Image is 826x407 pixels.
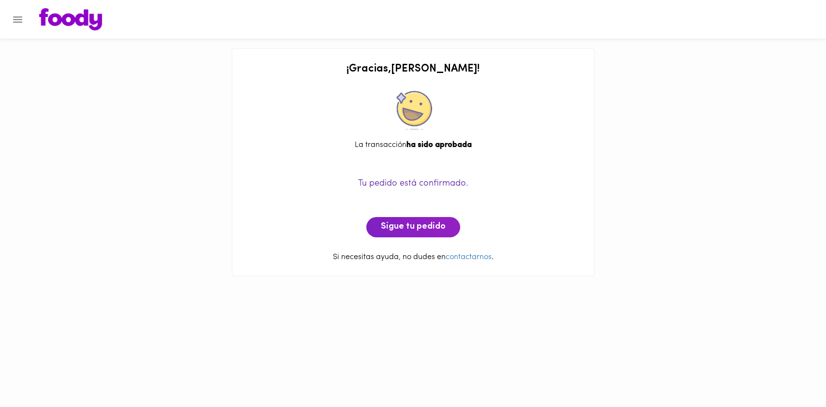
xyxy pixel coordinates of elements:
h2: ¡ Gracias , [PERSON_NAME] ! [242,63,585,75]
a: contactarnos [446,253,492,261]
iframe: Messagebird Livechat Widget [770,351,816,397]
b: ha sido aprobada [406,141,472,149]
img: logo.png [39,8,102,30]
span: Tu pedido está confirmado. [358,179,468,188]
img: approved.png [394,91,433,130]
span: Sigue tu pedido [381,222,446,233]
button: Menu [6,8,30,31]
p: Si necesitas ayuda, no dudes en . [242,252,585,263]
div: La transacción [242,140,585,151]
button: Sigue tu pedido [366,217,460,237]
